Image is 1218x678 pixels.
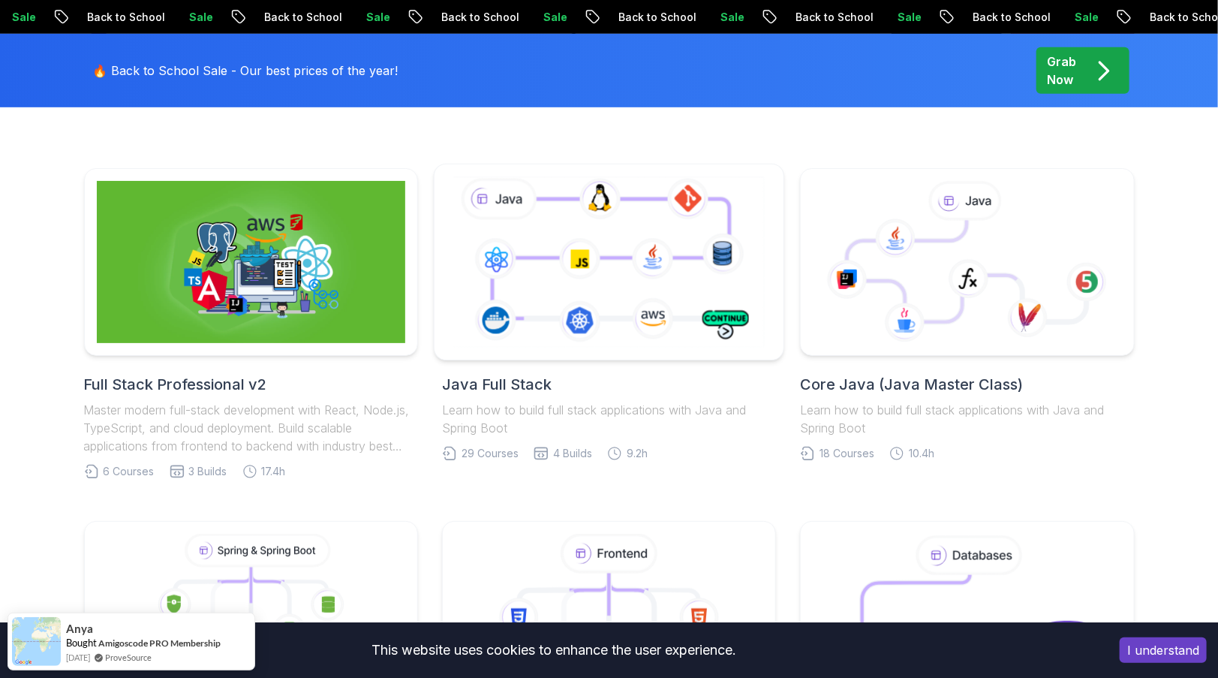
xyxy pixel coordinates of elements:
[11,634,1097,667] div: This website uses cookies to enhance the user experience.
[767,10,869,25] p: Back to School
[59,10,161,25] p: Back to School
[553,446,592,461] span: 4 Builds
[442,168,776,461] a: Java Full StackLearn how to build full stack applications with Java and Spring Boot29 Courses4 Bu...
[98,637,221,649] a: Amigoscode PRO Membership
[262,464,286,479] span: 17.4h
[515,10,563,25] p: Sale
[84,374,418,395] h2: Full Stack Professional v2
[66,651,90,664] span: [DATE]
[97,181,405,343] img: Full Stack Professional v2
[104,464,155,479] span: 6 Courses
[338,10,386,25] p: Sale
[909,446,934,461] span: 10.4h
[84,168,418,479] a: Full Stack Professional v2Full Stack Professional v2Master modern full-stack development with Rea...
[442,401,776,437] p: Learn how to build full stack applications with Java and Spring Boot
[869,10,917,25] p: Sale
[413,10,515,25] p: Back to School
[1120,637,1207,663] button: Accept cookies
[462,446,519,461] span: 29 Courses
[944,10,1046,25] p: Back to School
[105,651,152,664] a: ProveSource
[189,464,227,479] span: 3 Builds
[800,374,1134,395] h2: Core Java (Java Master Class)
[820,446,874,461] span: 18 Courses
[66,637,97,649] span: Bought
[93,62,398,80] p: 🔥 Back to School Sale - Our best prices of the year!
[236,10,338,25] p: Back to School
[692,10,740,25] p: Sale
[12,617,61,666] img: provesource social proof notification image
[1048,53,1077,89] p: Grab Now
[590,10,692,25] p: Back to School
[161,10,209,25] p: Sale
[1046,10,1094,25] p: Sale
[627,446,648,461] span: 9.2h
[800,401,1134,437] p: Learn how to build full stack applications with Java and Spring Boot
[442,374,776,395] h2: Java Full Stack
[84,401,418,455] p: Master modern full-stack development with React, Node.js, TypeScript, and cloud deployment. Build...
[66,622,93,635] span: Anya
[800,168,1134,461] a: Core Java (Java Master Class)Learn how to build full stack applications with Java and Spring Boot...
